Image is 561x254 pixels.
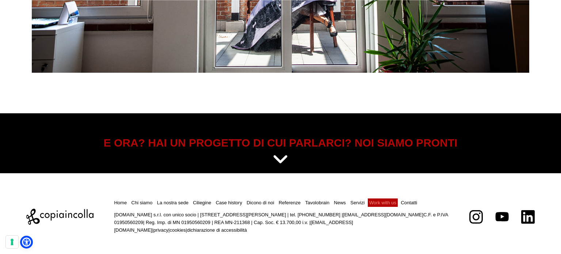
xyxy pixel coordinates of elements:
a: Ciliegine [193,200,211,205]
a: privacy [153,227,168,233]
h5: E ORA? HAI UN PROGETTO DI CUI PARLARCI? NOI SIAMO PRONTI [32,135,530,151]
a: [EMAIL_ADDRESS][DOMAIN_NAME] [343,212,423,217]
a: Work with us [369,200,396,205]
a: Home [114,200,127,205]
a: Open Accessibility Menu [22,238,31,247]
a: La nostra sede [157,200,188,205]
a: Tavolobrain [305,200,329,205]
a: Case history [216,200,242,205]
button: Le tue preferenze relative al consenso per le tecnologie di tracciamento [6,236,18,248]
a: Dicono di noi [247,200,274,205]
a: Servizi [350,200,365,205]
p: [DOMAIN_NAME] s.r.l. con unico socio | [STREET_ADDRESS][PERSON_NAME] | tel. [PHONE_NUMBER] | C.F.... [114,211,449,234]
a: dichiarazione di accessibilità [187,227,247,233]
a: News [334,200,346,205]
a: [EMAIL_ADDRESS][DOMAIN_NAME] [114,220,353,233]
a: Referenze [279,200,301,205]
a: Chi siamo [131,200,153,205]
a: Contatti [401,200,417,205]
a: cookies [169,227,186,233]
